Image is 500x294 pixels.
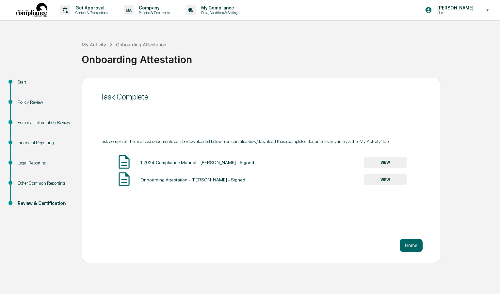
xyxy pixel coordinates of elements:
[18,139,71,146] div: Financial Reporting
[432,5,477,10] p: [PERSON_NAME]
[140,160,254,165] div: 1.2024 Compliance Manual - [PERSON_NAME] - Signed
[18,99,71,106] div: Policy Review
[18,160,71,166] div: Legal Reporting
[100,92,423,101] div: Task Complete
[196,10,242,15] p: Data, Deadlines & Settings
[18,180,71,187] div: Other Common Reporting
[70,5,111,10] p: Get Approval
[116,42,166,47] div: Onboarding Attestation
[100,139,423,144] div: Task complete! The finalized documents can be downloaded below. You can also view/download these ...
[16,3,47,18] img: logo
[364,174,407,185] button: VIEW
[140,177,245,182] div: Onboarding Attestation - [PERSON_NAME] - Signed
[82,48,497,65] div: Onboarding Attestation
[82,42,106,47] div: My Activity
[364,157,407,168] button: VIEW
[18,200,71,207] div: Review & Certification
[18,79,71,85] div: Start
[134,10,173,15] p: Policies & Documents
[18,119,71,126] div: Personal Information Review
[432,10,477,15] p: Users
[196,5,242,10] p: My Compliance
[70,10,111,15] p: Content & Transactions
[116,171,132,187] img: Document Icon
[400,239,423,252] button: Home
[134,5,173,10] p: Company
[116,154,132,170] img: Document Icon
